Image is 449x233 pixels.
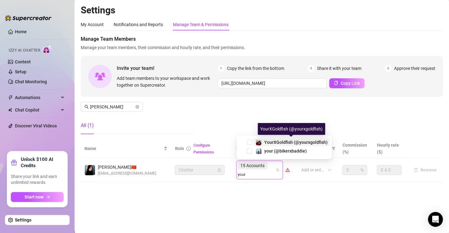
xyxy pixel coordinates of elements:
span: warning [285,168,290,172]
span: [PERSON_NAME] 🇨🇳 [98,164,156,171]
span: Name [84,145,162,152]
span: Invite your team! [117,64,218,72]
span: 15 Accounts [238,162,267,169]
img: AI Chatter [43,45,52,54]
span: 15 Accounts [240,162,265,169]
span: filter [330,144,337,153]
th: Hourly rate ($) [373,139,407,158]
span: arrow-right [46,195,50,199]
span: 2 [308,65,315,72]
span: lock [217,168,221,172]
span: Manage your team members, their commission and hourly rate, and their permissions. [81,44,443,51]
a: Configure Permissions [193,143,214,154]
input: Search members [90,103,134,110]
a: Content [15,59,31,64]
span: [EMAIL_ADDRESS][DOMAIN_NAME] [98,171,156,176]
div: Manage Team & Permissions [173,21,229,28]
span: Copy Link [341,81,360,86]
span: search [84,105,89,109]
a: Discover Viral Videos [15,123,57,128]
span: Automations [15,93,59,103]
span: filter [332,147,335,150]
span: 3 [385,65,392,72]
img: your (@bikerxbaddie) [256,148,261,154]
span: Chatter [179,165,221,175]
span: Izzy AI Chatter [9,48,40,53]
span: team [276,168,279,172]
span: 1 [218,65,224,72]
a: Home [15,29,27,34]
span: YourXGoldfish (@yourxgoldfish) [264,140,328,145]
a: Chat Monitoring [15,79,47,84]
a: Settings [15,217,31,222]
button: Start nowarrow-right [11,192,64,202]
span: Share your link and earn unlimited rewards [11,174,64,186]
div: Notifications and Reports [114,21,163,28]
img: Sophia Aduna [85,165,95,175]
button: Remove [411,166,439,174]
span: Chat Copilot [15,105,59,115]
div: All (1) [81,122,94,129]
span: your (@bikerxbaddie) [264,148,307,153]
span: gift [11,159,17,166]
span: Select tree node [247,140,252,145]
img: YourXGoldfish (@yourxgoldfish) [256,140,261,145]
span: info-circle [186,146,191,151]
strong: Unlock $100 AI Credits [21,156,64,169]
button: close-circle [135,105,139,109]
div: YourXGoldfish (@yourxgoldfish) [258,123,325,135]
span: Manage Team Members [81,35,443,43]
span: Copy the link from the bottom [227,65,284,72]
span: Share it with your team [317,65,361,72]
span: Select tree node [247,148,252,153]
div: My Account [81,21,104,28]
div: Open Intercom Messenger [428,212,443,227]
th: Name [81,139,171,158]
span: copy [334,81,338,85]
span: Add team members to your workspace and work together on Supercreator. [117,75,215,89]
a: Setup [15,69,26,74]
span: thunderbolt [8,95,13,100]
h2: Settings [81,4,443,16]
th: Commission (%) [338,139,373,158]
span: Start now [25,194,43,199]
button: Copy Link [329,78,365,88]
span: Role [175,146,184,151]
img: logo-BBDzfeDw.svg [5,15,52,21]
img: Chat Copilot [8,108,12,112]
span: Approve their request [394,65,435,72]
